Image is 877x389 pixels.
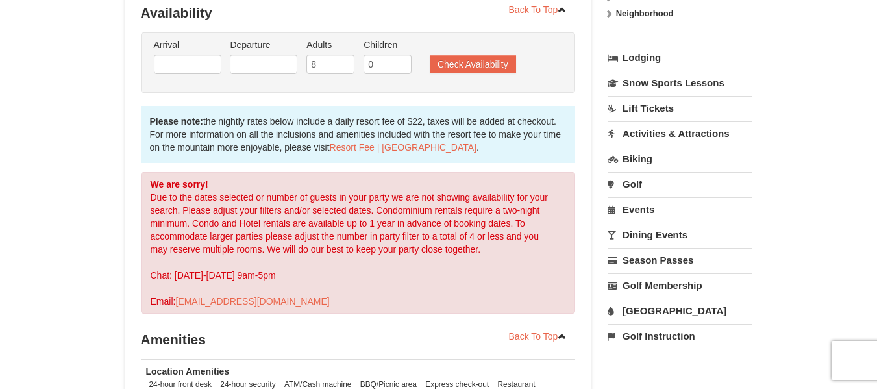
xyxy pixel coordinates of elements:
[608,172,752,196] a: Golf
[330,142,476,153] a: Resort Fee | [GEOGRAPHIC_DATA]
[175,296,329,307] a: [EMAIL_ADDRESS][DOMAIN_NAME]
[608,223,752,247] a: Dining Events
[141,172,576,314] div: Due to the dates selected or number of guests in your party we are not showing availability for y...
[616,8,674,18] strong: Neighborhood
[608,197,752,221] a: Events
[608,147,752,171] a: Biking
[430,55,516,73] button: Check Availability
[608,248,752,272] a: Season Passes
[608,121,752,145] a: Activities & Attractions
[151,179,208,190] strong: We are sorry!
[141,106,576,163] div: the nightly rates below include a daily resort fee of $22, taxes will be added at checkout. For m...
[608,324,752,348] a: Golf Instruction
[154,38,221,51] label: Arrival
[150,116,203,127] strong: Please note:
[608,96,752,120] a: Lift Tickets
[500,327,576,346] a: Back To Top
[608,46,752,69] a: Lodging
[608,273,752,297] a: Golf Membership
[141,327,576,353] h3: Amenities
[306,38,354,51] label: Adults
[608,299,752,323] a: [GEOGRAPHIC_DATA]
[146,366,230,377] strong: Location Amenities
[364,38,412,51] label: Children
[230,38,297,51] label: Departure
[608,71,752,95] a: Snow Sports Lessons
